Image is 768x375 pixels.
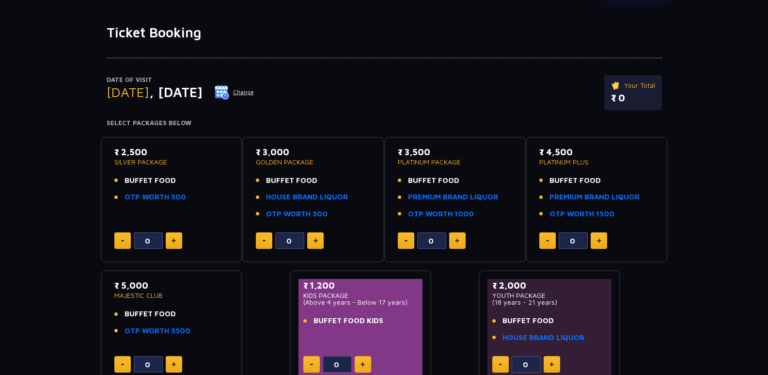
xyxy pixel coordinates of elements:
[313,315,383,326] span: BUFFET FOOD KIDS
[611,80,621,91] img: ticket
[310,364,313,365] img: minus
[121,364,124,365] img: minus
[549,362,554,367] img: plus
[107,75,254,85] p: Date of Visit
[303,292,418,299] p: KIDS PACKAGE
[549,175,601,186] span: BUFFET FOOD
[502,315,554,326] span: BUFFET FOOD
[114,292,229,299] p: MAJESTIC CLUB
[492,292,607,299] p: YOUTH PACKAGE
[398,159,513,165] p: PLATINUM PACKAGE
[266,209,328,220] a: OTP WORTH 500
[214,84,254,100] button: Change
[303,299,418,306] p: (Above 4 years - Below 17 years)
[125,326,190,337] a: OTP WORTH 5500
[611,91,655,105] p: ₹ 0
[455,238,459,243] img: plus
[114,279,229,292] p: ₹ 5,000
[263,240,266,242] img: minus
[499,364,502,365] img: minus
[549,209,614,220] a: OTP WORTH 1500
[360,362,365,367] img: plus
[313,238,318,243] img: plus
[539,159,654,165] p: PLATINUM PLUS
[539,146,654,159] p: ₹ 4,500
[121,240,124,242] img: minus
[303,279,418,292] p: ₹ 1,200
[107,24,662,41] h1: Ticket Booking
[502,332,584,343] a: HOUSE BRAND LIQUOR
[114,146,229,159] p: ₹ 2,500
[125,192,186,203] a: OTP WORTH 500
[398,146,513,159] p: ₹ 3,500
[107,84,149,100] span: [DATE]
[256,159,371,165] p: GOLDEN PACKAGE
[549,192,640,203] a: PREMIUM BRAND LIQUOR
[405,240,408,242] img: minus
[408,209,474,220] a: OTP WORTH 1000
[149,84,203,100] span: , [DATE]
[408,192,498,203] a: PREMIUM BRAND LIQUOR
[408,175,459,186] span: BUFFET FOOD
[611,80,655,91] p: Your Total
[266,175,317,186] span: BUFFET FOOD
[492,299,607,306] p: (18 years - 21 years)
[492,279,607,292] p: ₹ 2,000
[107,119,662,127] h4: Select Packages Below
[114,159,229,165] p: SILVER PACKAGE
[266,192,348,203] a: HOUSE BRAND LIQUOR
[125,175,176,186] span: BUFFET FOOD
[597,238,601,243] img: plus
[546,240,549,242] img: minus
[172,238,176,243] img: plus
[172,362,176,367] img: plus
[125,309,176,320] span: BUFFET FOOD
[256,146,371,159] p: ₹ 3,000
